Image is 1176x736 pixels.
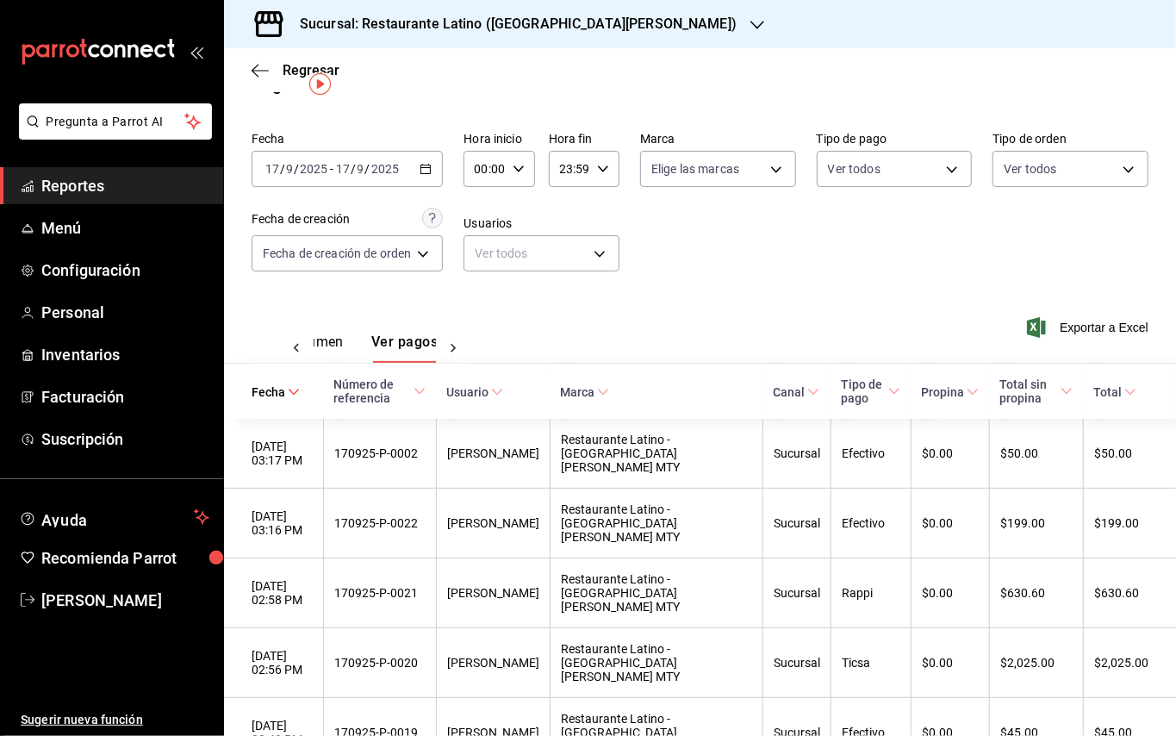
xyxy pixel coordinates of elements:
div: Sucursal [774,516,820,530]
input: -- [264,162,280,176]
label: Marca [640,134,796,146]
div: 170925-P-0021 [334,586,426,600]
label: Tipo de orden [992,134,1148,146]
img: Tooltip marker [309,73,331,95]
div: navigation tabs [264,334,386,363]
span: / [351,162,356,176]
div: Sucursal [774,656,820,670]
span: Fecha [252,385,300,399]
span: Regresar [283,62,339,78]
span: [PERSON_NAME] [41,589,209,612]
span: / [365,162,370,176]
div: [DATE] 02:58 PM [252,579,313,607]
input: -- [285,162,294,176]
span: Número de referencia [333,377,426,405]
div: Sucursal [774,586,820,600]
button: Regresar [252,62,339,78]
div: [PERSON_NAME] [447,656,539,670]
div: $630.60 [1094,586,1148,600]
span: Propina [921,385,979,399]
div: 170925-P-0022 [334,516,426,530]
span: Configuración [41,259,209,282]
input: -- [335,162,351,176]
span: Menú [41,216,209,240]
span: Fecha de creación de orden [263,245,411,262]
label: Hora fin [549,134,619,146]
div: $2,025.00 [1094,656,1148,670]
div: [PERSON_NAME] [447,586,539,600]
div: Rappi [842,586,900,600]
div: Ticsa [842,656,900,670]
div: Restaurante Latino - [GEOGRAPHIC_DATA][PERSON_NAME] MTY [561,502,752,544]
span: Pregunta a Parrot AI [47,113,185,131]
span: Marca [560,385,609,399]
span: - [330,162,333,176]
span: Reportes [41,174,209,197]
div: $0.00 [922,586,979,600]
div: $50.00 [1000,446,1073,460]
input: ---- [299,162,328,176]
span: Canal [773,385,819,399]
div: Fecha de creación [252,210,350,228]
span: / [294,162,299,176]
div: 170925-P-0002 [334,446,426,460]
span: / [280,162,285,176]
div: $0.00 [922,446,979,460]
div: $50.00 [1094,446,1148,460]
button: Pregunta a Parrot AI [19,103,212,140]
div: Efectivo [842,516,900,530]
span: Facturación [41,385,209,409]
button: open_drawer_menu [190,45,203,59]
label: Fecha [252,134,443,146]
span: Ver todos [1004,160,1056,178]
div: $199.00 [1000,516,1073,530]
div: Restaurante Latino - [GEOGRAPHIC_DATA][PERSON_NAME] MTY [561,642,752,683]
span: Tipo de pago [841,377,900,405]
button: Ver pagos [371,334,438,363]
span: Inventarios [41,343,209,366]
div: [DATE] 03:17 PM [252,440,313,467]
div: [DATE] 03:16 PM [252,509,313,537]
div: 170925-P-0020 [334,656,426,670]
span: Ver todos [828,160,880,178]
div: $0.00 [922,656,979,670]
div: [PERSON_NAME] [447,516,539,530]
span: Sugerir nueva función [21,711,209,729]
div: Restaurante Latino - [GEOGRAPHIC_DATA][PERSON_NAME] MTY [561,572,752,614]
input: -- [357,162,365,176]
div: $199.00 [1094,516,1148,530]
span: Total [1093,385,1136,399]
div: Efectivo [842,446,900,460]
span: Suscripción [41,427,209,451]
h3: Sucursal: Restaurante Latino ([GEOGRAPHIC_DATA][PERSON_NAME]) [286,14,737,34]
div: $2,025.00 [1000,656,1073,670]
label: Usuarios [464,218,619,230]
input: ---- [370,162,400,176]
span: Personal [41,301,209,324]
label: Tipo de pago [817,134,973,146]
span: Usuario [446,385,503,399]
a: Pregunta a Parrot AI [12,125,212,143]
button: Exportar a Excel [1030,317,1148,338]
div: $630.60 [1000,586,1073,600]
label: Hora inicio [464,134,534,146]
span: Total sin propina [999,377,1073,405]
div: Ver todos [464,235,619,271]
span: Elige las marcas [651,160,739,178]
div: $0.00 [922,516,979,530]
span: Recomienda Parrot [41,546,209,570]
div: Sucursal [774,446,820,460]
div: [DATE] 02:56 PM [252,649,313,677]
span: Ayuda [41,507,187,527]
div: Restaurante Latino - [GEOGRAPHIC_DATA][PERSON_NAME] MTY [561,433,752,474]
div: [PERSON_NAME] [447,446,539,460]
